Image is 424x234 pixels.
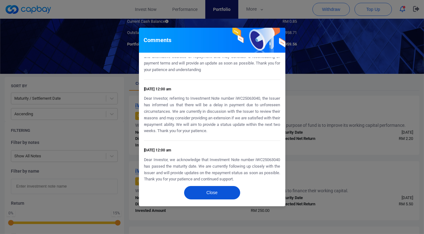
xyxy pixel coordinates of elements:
[144,157,280,183] p: Dear Investor, we acknowledge that Investment Note number iWC25063040 has passed the maturity dat...
[144,36,172,44] h5: Comments
[144,87,171,91] span: [DATE] 12:00 am
[144,95,280,134] p: Dear Investor, referring to Investment Note number iWC25063040, the Issuer has informed us that t...
[144,148,171,152] span: [DATE] 12:00 am
[184,186,240,199] button: Close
